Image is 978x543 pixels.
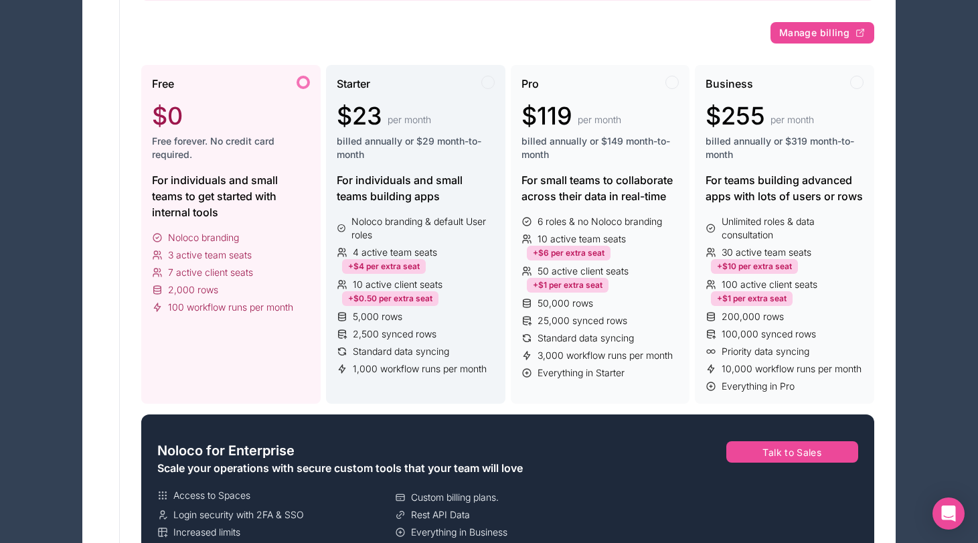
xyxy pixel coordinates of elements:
span: 10,000 workflow runs per month [722,362,862,376]
div: +$1 per extra seat [527,278,608,293]
span: Priority data syncing [722,345,809,358]
span: Noloco branding & default User roles [351,215,494,242]
span: Starter [337,76,370,92]
span: $255 [706,102,765,129]
span: billed annually or $29 month-to-month [337,135,495,161]
span: Manage billing [779,27,849,39]
div: For individuals and small teams building apps [337,172,495,204]
div: +$6 per extra seat [527,246,610,260]
span: Unlimited roles & data consultation [722,215,864,242]
span: per month [770,113,814,127]
span: 50 active client seats [538,264,629,278]
span: per month [578,113,621,127]
span: Everything in Pro [722,380,795,393]
span: 10 active team seats [538,232,626,246]
div: Scale your operations with secure custom tools that your team will love [157,460,628,476]
span: 1,000 workflow runs per month [353,362,487,376]
span: 6 roles & no Noloco branding [538,215,662,228]
span: Rest API Data [411,508,470,522]
span: 100 active client seats [722,278,817,291]
span: Everything in Starter [538,366,625,380]
span: 7 active client seats [168,266,253,279]
div: Open Intercom Messenger [932,497,965,530]
span: 2,500 synced rows [353,327,436,341]
span: Standard data syncing [353,345,449,358]
span: 100 workflow runs per month [168,301,293,314]
button: Manage billing [770,22,874,44]
span: 200,000 rows [722,310,784,323]
span: $0 [152,102,183,129]
span: 2,000 rows [168,283,218,297]
span: 25,000 synced rows [538,314,627,327]
span: Free forever. No credit card required. [152,135,310,161]
span: Standard data syncing [538,331,634,345]
span: 10 active client seats [353,278,442,291]
span: 30 active team seats [722,246,811,259]
span: $23 [337,102,382,129]
span: Noloco for Enterprise [157,441,295,460]
span: Access to Spaces [173,489,250,502]
span: Pro [521,76,539,92]
span: Business [706,76,753,92]
span: $119 [521,102,572,129]
span: Everything in Business [411,526,507,539]
span: billed annually or $319 month-to-month [706,135,864,161]
span: Custom billing plans. [411,491,499,504]
span: 4 active team seats [353,246,437,259]
span: Free [152,76,174,92]
span: 5,000 rows [353,310,402,323]
span: 3 active team seats [168,248,252,262]
span: 50,000 rows [538,297,593,310]
span: Noloco branding [168,231,239,244]
span: 100,000 synced rows [722,327,816,341]
button: Talk to Sales [726,441,859,463]
span: Login security with 2FA & SSO [173,508,304,522]
div: For teams building advanced apps with lots of users or rows [706,172,864,204]
span: Increased limits [173,526,240,539]
div: +$10 per extra seat [711,259,798,274]
span: billed annually or $149 month-to-month [521,135,679,161]
div: For individuals and small teams to get started with internal tools [152,172,310,220]
span: per month [388,113,431,127]
div: For small teams to collaborate across their data in real-time [521,172,679,204]
div: +$4 per extra seat [342,259,426,274]
span: 3,000 workflow runs per month [538,349,673,362]
div: +$0.50 per extra seat [342,291,438,306]
div: +$1 per extra seat [711,291,793,306]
